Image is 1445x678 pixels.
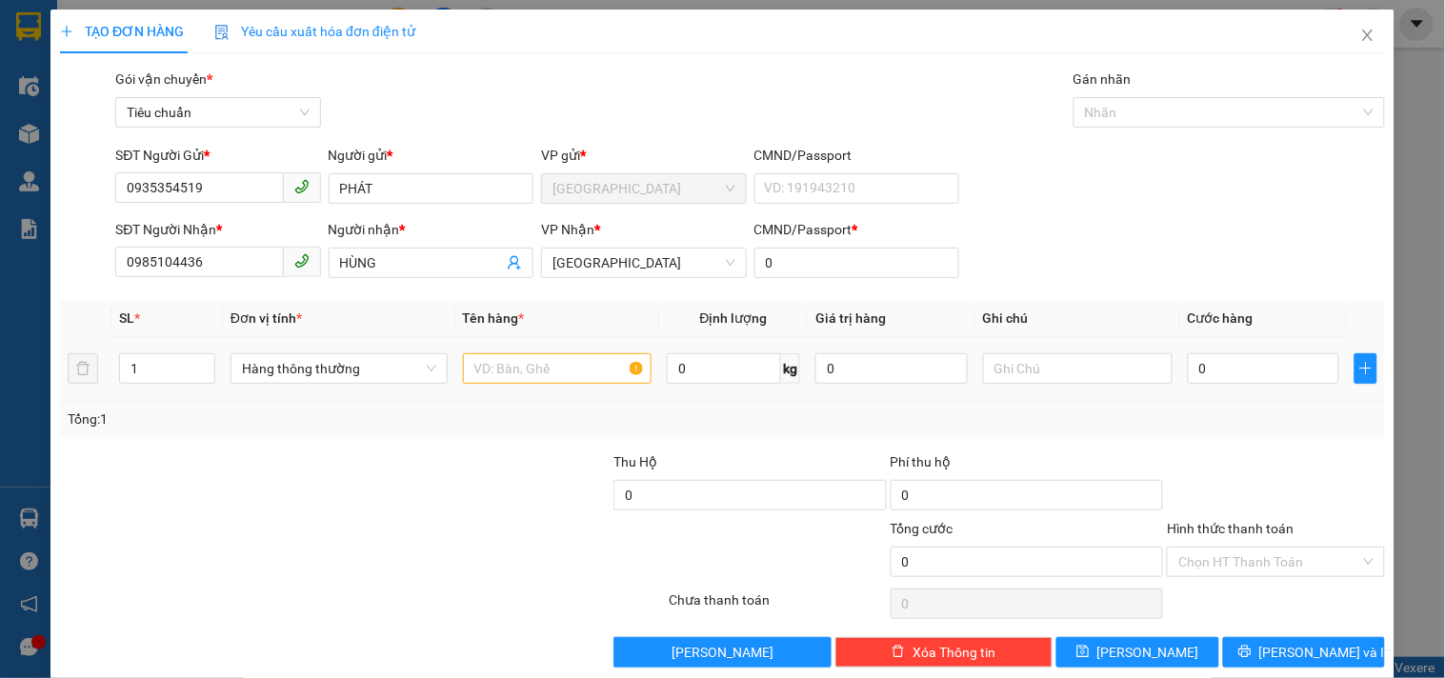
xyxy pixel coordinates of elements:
span: Giá trị hàng [815,310,886,326]
button: save[PERSON_NAME] [1056,637,1218,668]
span: VP Nhận [541,222,594,237]
span: printer [1238,645,1252,660]
span: Gửi: [16,16,46,36]
input: Ghi Chú [983,353,1173,384]
img: icon [214,25,230,40]
div: CMND/Passport [754,145,959,166]
button: delete [68,353,98,384]
div: Tổng: 1 [68,409,559,429]
input: 0 [815,353,968,384]
span: TẠO ĐƠN HÀNG [60,24,184,39]
div: [GEOGRAPHIC_DATA] [223,16,416,59]
button: printer[PERSON_NAME] và In [1223,637,1385,668]
label: Gán nhãn [1074,71,1132,87]
div: [GEOGRAPHIC_DATA] [16,16,210,59]
span: Gói vận chuyển [115,71,212,87]
span: Định lượng [700,310,768,326]
div: Người gửi [329,145,533,166]
span: phone [294,253,310,269]
button: deleteXóa Thông tin [835,637,1053,668]
button: Close [1341,10,1395,63]
span: Tổng cước [891,521,953,536]
span: Hàng thông thường [242,354,436,383]
span: Yêu cầu xuất hóa đơn điện tử [214,24,415,39]
button: [PERSON_NAME] [613,637,831,668]
span: Tên hàng [463,310,525,326]
label: Hình thức thanh toán [1167,521,1294,536]
div: 0966557431 [223,82,416,109]
div: SĐT Người Gửi [115,145,320,166]
div: CMND/Passport [754,219,959,240]
div: Người nhận [329,219,533,240]
span: Đà Nẵng [552,174,734,203]
span: Đơn vị tính [231,310,302,326]
span: [PERSON_NAME] [1097,642,1199,663]
div: VP gửi [541,145,746,166]
span: phone [294,179,310,194]
span: [PERSON_NAME] [672,642,773,663]
span: [PERSON_NAME] và In [1259,642,1393,663]
div: SĐT Người Nhận [115,219,320,240]
span: Tuy Hòa [552,249,734,277]
span: Tiêu chuẩn [127,98,309,127]
button: plus [1355,353,1377,384]
span: plus [60,25,73,38]
div: TRÚC [16,59,210,82]
span: kg [781,353,800,384]
div: HƯƠNG [223,59,416,82]
div: Phí thu hộ [891,451,1164,480]
span: user-add [507,255,522,270]
input: VD: Bàn, Ghế [463,353,652,384]
div: 0 [223,109,416,131]
span: Cước hàng [1188,310,1254,326]
th: Ghi chú [975,300,1180,337]
span: Nhận: [223,16,269,36]
span: Xóa Thông tin [913,642,995,663]
span: save [1076,645,1090,660]
span: Thu Hộ [613,454,657,469]
span: close [1360,28,1375,43]
span: SL [119,310,134,326]
span: delete [892,645,905,660]
div: 0342955039 [16,82,210,109]
div: Chưa thanh toán [667,589,888,623]
span: plus [1355,361,1376,376]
